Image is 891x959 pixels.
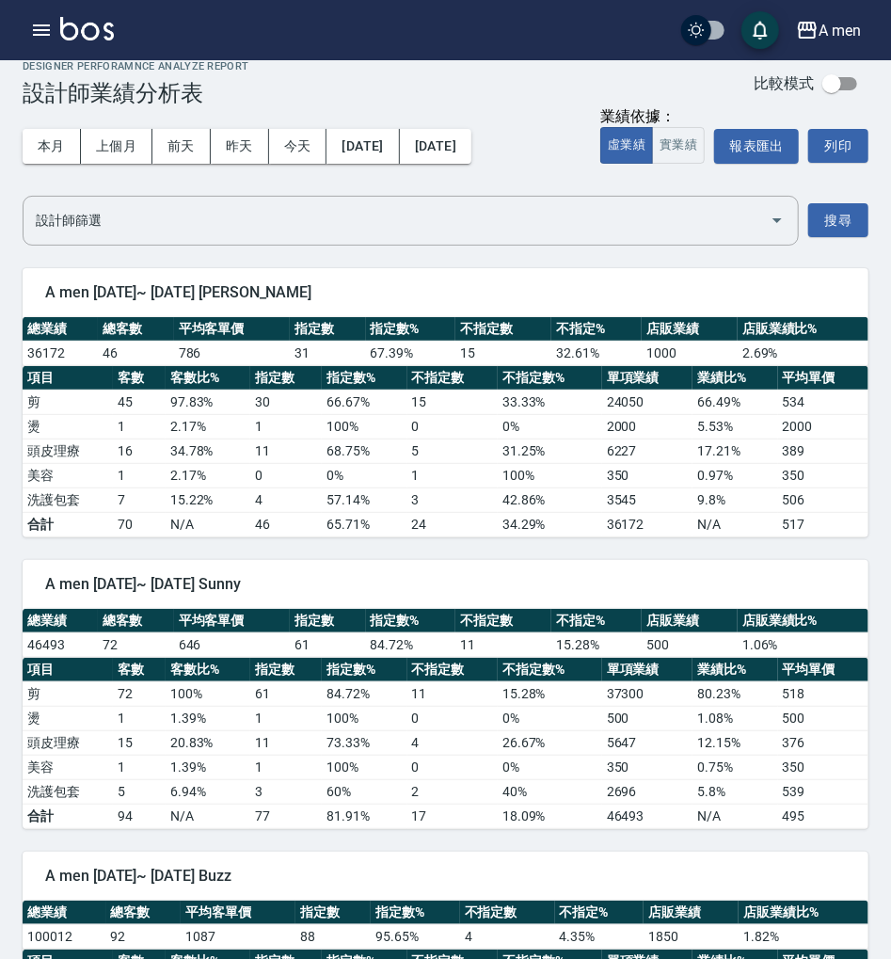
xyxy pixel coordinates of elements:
[295,901,371,925] th: 指定數
[174,341,291,365] td: 786
[551,317,642,342] th: 不指定%
[23,129,81,164] button: 本月
[692,390,777,414] td: 66.49 %
[778,463,868,487] td: 350
[290,609,365,633] th: 指定數
[211,129,269,164] button: 昨天
[250,658,322,682] th: 指定數
[166,414,250,439] td: 2.17 %
[498,414,602,439] td: 0 %
[113,487,165,512] td: 7
[113,706,165,730] td: 1
[23,317,98,342] th: 總業績
[174,632,291,657] td: 646
[644,901,739,925] th: 店販業績
[498,706,602,730] td: 0 %
[407,804,498,828] td: 17
[23,609,868,658] table: a dense table
[23,487,113,512] td: 洗護包套
[295,924,371,949] td: 88
[551,609,642,633] th: 不指定%
[113,390,165,414] td: 45
[23,706,113,730] td: 燙
[113,512,165,536] td: 70
[322,755,406,779] td: 100 %
[498,366,602,391] th: 不指定數%
[738,632,868,657] td: 1.06 %
[455,317,551,342] th: 不指定數
[692,755,777,779] td: 0.75 %
[819,19,861,42] div: A men
[371,901,460,925] th: 指定數%
[322,390,406,414] td: 66.67 %
[602,755,692,779] td: 350
[407,779,498,804] td: 2
[498,681,602,706] td: 15.28 %
[45,283,846,302] span: A men [DATE]~ [DATE] [PERSON_NAME]
[166,366,250,391] th: 客數比%
[778,487,868,512] td: 506
[644,924,739,949] td: 1850
[106,924,182,949] td: 92
[366,317,456,342] th: 指定數%
[602,390,692,414] td: 24050
[642,609,738,633] th: 店販業績
[23,658,113,682] th: 項目
[322,658,406,682] th: 指定數%
[98,609,173,633] th: 總客數
[692,804,777,828] td: N/A
[23,512,113,536] td: 合計
[81,129,152,164] button: 上個月
[788,11,868,50] button: A men
[738,341,868,365] td: 2.69 %
[754,73,814,93] p: 比較模式
[400,129,471,164] button: [DATE]
[778,804,868,828] td: 495
[166,390,250,414] td: 97.83 %
[602,706,692,730] td: 500
[166,512,250,536] td: N/A
[551,341,642,365] td: 32.61 %
[113,463,165,487] td: 1
[166,463,250,487] td: 2.17 %
[113,755,165,779] td: 1
[778,779,868,804] td: 539
[778,439,868,463] td: 389
[602,463,692,487] td: 350
[602,366,692,391] th: 單項業績
[113,804,165,828] td: 94
[692,681,777,706] td: 80.23 %
[366,632,456,657] td: 84.72 %
[250,366,322,391] th: 指定數
[460,924,555,949] td: 4
[290,632,365,657] td: 61
[23,390,113,414] td: 剪
[269,129,327,164] button: 今天
[166,730,250,755] td: 20.83 %
[250,681,322,706] td: 61
[250,487,322,512] td: 4
[407,681,498,706] td: 11
[113,414,165,439] td: 1
[98,632,173,657] td: 72
[602,804,692,828] td: 46493
[602,730,692,755] td: 5647
[113,439,165,463] td: 16
[322,512,406,536] td: 65.71%
[322,463,406,487] td: 0 %
[407,390,498,414] td: 15
[600,127,653,164] button: 虛業績
[739,901,868,925] th: 店販業績比%
[692,414,777,439] td: 5.53 %
[692,512,777,536] td: N/A
[778,706,868,730] td: 500
[692,463,777,487] td: 0.97 %
[31,204,762,237] input: 選擇設計師
[250,512,322,536] td: 46
[407,487,498,512] td: 3
[23,609,98,633] th: 總業績
[152,129,211,164] button: 前天
[250,463,322,487] td: 0
[498,463,602,487] td: 100 %
[498,487,602,512] td: 42.86 %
